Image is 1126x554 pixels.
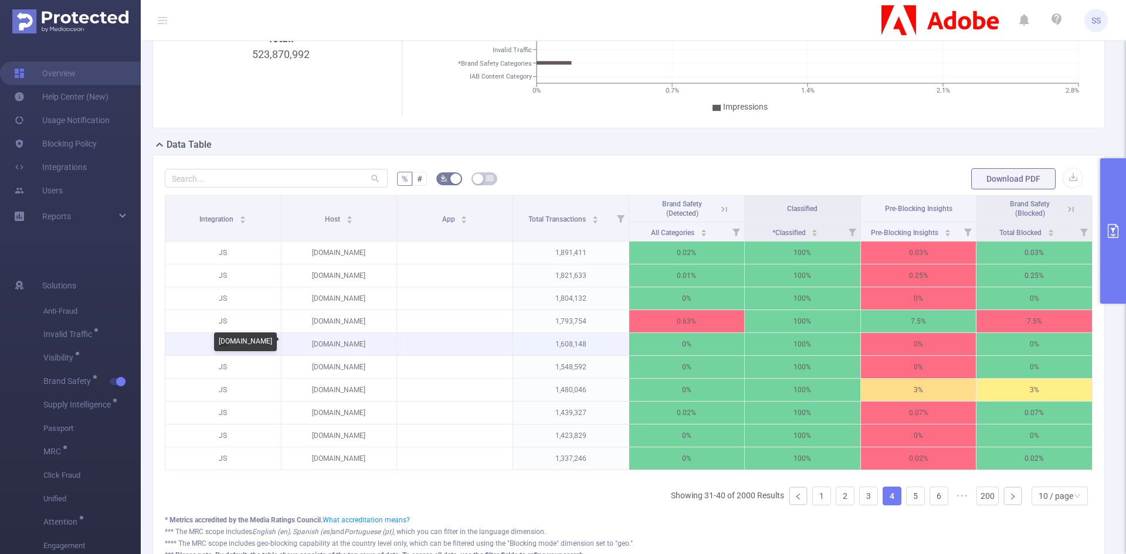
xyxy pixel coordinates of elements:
p: [DOMAIN_NAME] [281,287,397,310]
tspan: IAB Content Category [470,73,533,81]
p: [DOMAIN_NAME] [281,333,397,355]
i: icon: caret-up [944,227,951,231]
p: 0.01% [629,264,745,287]
p: 1,804,132 [513,287,629,310]
p: 0.02% [861,447,976,470]
p: 1,337,246 [513,447,629,470]
tspan: *Brand Safety Categories [458,60,532,67]
p: JS [165,356,281,378]
a: What accreditation means? [323,516,410,524]
p: [DOMAIN_NAME] [281,264,397,287]
p: JS [165,242,281,264]
i: icon: right [1009,493,1016,500]
p: JS [165,447,281,470]
b: Total: [267,32,294,45]
span: Host [325,215,342,223]
p: 0.02% [629,402,745,424]
a: Blocking Policy [14,132,97,155]
i: icon: caret-up [592,214,598,217]
p: 100% [745,287,860,310]
i: icon: caret-down [592,219,598,222]
li: 5 [906,487,925,505]
li: Showing 31-40 of 2000 Results [671,487,784,505]
i: icon: caret-down [944,232,951,235]
h2: Data Table [167,138,212,152]
p: JS [165,333,281,355]
p: 1,793,754 [513,310,629,332]
i: Portuguese (pt) [344,528,394,536]
p: [DOMAIN_NAME] [281,402,397,424]
i: Filter menu [1076,222,1092,241]
div: Sort [700,227,707,234]
b: * Metrics accredited by the Media Ratings Council. [165,516,323,524]
span: App [442,215,457,223]
i: icon: caret-down [461,219,467,222]
p: 3% [976,379,1092,401]
p: 7.5% [861,310,976,332]
p: 1,423,829 [513,424,629,447]
p: 100% [745,264,860,287]
p: 0.25% [861,264,976,287]
div: Sort [460,214,467,221]
p: 0% [629,356,745,378]
p: JS [165,424,281,447]
p: 1,480,046 [513,379,629,401]
p: 0% [629,447,745,470]
span: Integration [199,215,235,223]
i: icon: caret-up [1048,227,1054,231]
p: 100% [745,242,860,264]
span: All Categories [651,229,696,237]
div: Sort [346,214,353,221]
a: Help Center (New) [14,85,108,108]
a: Usage Notification [14,108,110,132]
span: Unified [43,487,141,511]
span: *Classified [772,229,808,237]
p: 1,439,327 [513,402,629,424]
p: 0% [976,424,1092,447]
p: JS [165,379,281,401]
span: # [417,174,422,183]
p: 7.5% [976,310,1092,332]
div: Sort [592,214,599,221]
span: Attention [43,518,82,526]
div: Sort [239,214,246,221]
a: Users [14,179,63,202]
p: 100% [745,379,860,401]
p: 0% [629,424,745,447]
tspan: 0.7% [665,87,679,94]
p: [DOMAIN_NAME] [281,447,397,470]
p: 0% [976,333,1092,355]
p: [DOMAIN_NAME] [281,379,397,401]
span: Solutions [42,274,76,297]
span: Total Blocked [999,229,1043,237]
i: icon: caret-up [461,214,467,217]
p: JS [165,287,281,310]
a: 5 [907,487,924,505]
p: 100% [745,447,860,470]
li: 3 [859,487,878,505]
div: [DOMAIN_NAME] [214,332,277,351]
i: icon: caret-down [240,219,246,222]
span: Brand Safety [43,377,95,385]
p: 1,548,592 [513,356,629,378]
a: Integrations [14,155,87,179]
p: 0% [976,356,1092,378]
p: 0.63% [629,310,745,332]
p: 0% [629,379,745,401]
i: icon: caret-down [701,232,707,235]
div: Sort [944,227,951,234]
span: Reports [42,212,71,221]
span: Click Fraud [43,464,141,487]
p: 0% [976,287,1092,310]
div: *** The MRC scope includes and , which you can filter in the language dimension. [165,526,1093,537]
span: ••• [953,487,972,505]
li: Next 5 Pages [953,487,972,505]
li: Previous Page [789,487,808,505]
a: 4 [883,487,901,505]
p: 0.03% [861,242,976,264]
tspan: 1.4% [801,87,814,94]
p: 0% [861,333,976,355]
p: 0.07% [976,402,1092,424]
p: 100% [745,356,860,378]
i: Filter menu [844,222,860,241]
